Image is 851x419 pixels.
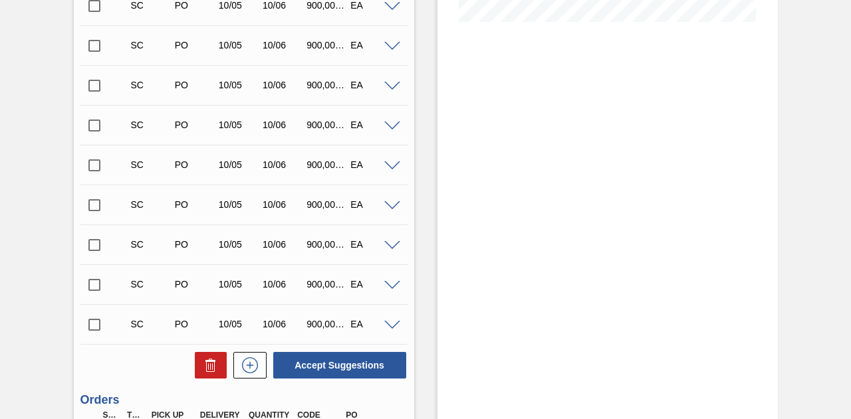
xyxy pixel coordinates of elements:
[259,120,306,130] div: 10/06/2025
[172,120,218,130] div: Purchase order
[215,279,262,290] div: 10/05/2025
[128,199,174,210] div: Suggestion Created
[259,40,306,50] div: 10/06/2025
[172,319,218,329] div: Purchase order
[128,159,174,170] div: Suggestion Created
[259,159,306,170] div: 10/06/2025
[303,120,350,130] div: 900,000.000
[80,393,408,407] h3: Orders
[303,40,350,50] div: 900,000.000
[347,40,394,50] div: EA
[215,159,262,170] div: 10/05/2025
[303,80,350,90] div: 900,000.000
[172,80,218,90] div: Purchase order
[347,159,394,170] div: EA
[172,199,218,210] div: Purchase order
[215,40,262,50] div: 10/05/2025
[303,239,350,250] div: 900,000.000
[259,319,306,329] div: 10/06/2025
[128,80,174,90] div: Suggestion Created
[347,239,394,250] div: EA
[128,120,174,130] div: Suggestion Created
[259,279,306,290] div: 10/06/2025
[347,319,394,329] div: EA
[347,120,394,130] div: EA
[227,352,267,378] div: New suggestion
[172,279,218,290] div: Purchase order
[172,239,218,250] div: Purchase order
[267,351,408,380] div: Accept Suggestions
[215,239,262,250] div: 10/05/2025
[215,199,262,210] div: 10/05/2025
[128,239,174,250] div: Suggestion Created
[128,279,174,290] div: Suggestion Created
[259,80,306,90] div: 10/06/2025
[303,279,350,290] div: 900,000.000
[188,352,227,378] div: Delete Suggestions
[215,80,262,90] div: 10/05/2025
[303,199,350,210] div: 900,000.000
[259,199,306,210] div: 10/06/2025
[128,319,174,329] div: Suggestion Created
[347,199,394,210] div: EA
[215,120,262,130] div: 10/05/2025
[172,40,218,50] div: Purchase order
[172,159,218,170] div: Purchase order
[347,80,394,90] div: EA
[215,319,262,329] div: 10/05/2025
[347,279,394,290] div: EA
[303,159,350,170] div: 900,000.000
[303,319,350,329] div: 900,000.000
[273,352,406,378] button: Accept Suggestions
[128,40,174,50] div: Suggestion Created
[259,239,306,250] div: 10/06/2025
